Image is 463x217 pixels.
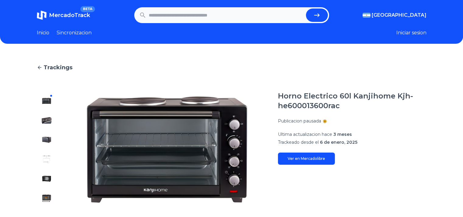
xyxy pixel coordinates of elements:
[363,13,370,18] img: Argentina
[42,174,51,184] img: Horno Electrico 60l Kanjihome Kjh-he600013600rac
[37,63,426,72] a: Trackings
[44,63,72,72] span: Trackings
[42,115,51,125] img: Horno Electrico 60l Kanjihome Kjh-he600013600rac
[396,29,426,36] button: Iniciar sesion
[42,193,51,203] img: Horno Electrico 60l Kanjihome Kjh-he600013600rac
[57,29,92,36] a: Sincronizacion
[278,139,319,145] span: Trackeado desde el
[80,6,95,12] span: BETA
[42,154,51,164] img: Horno Electrico 60l Kanjihome Kjh-he600013600rac
[37,10,90,20] a: MercadoTrackBETA
[278,132,332,137] span: Ultima actualizacion hace
[37,10,47,20] img: MercadoTrack
[49,12,90,19] span: MercadoTrack
[278,91,426,111] h1: Horno Electrico 60l Kanjihome Kjh-he600013600rac
[278,118,321,124] p: Publicacion pausada
[372,12,426,19] span: [GEOGRAPHIC_DATA]
[333,132,352,137] span: 3 meses
[278,153,335,165] a: Ver en Mercadolibre
[42,96,51,106] img: Horno Electrico 60l Kanjihome Kjh-he600013600rac
[42,135,51,145] img: Horno Electrico 60l Kanjihome Kjh-he600013600rac
[320,139,357,145] span: 6 de enero, 2025
[68,91,266,208] img: Horno Electrico 60l Kanjihome Kjh-he600013600rac
[37,29,49,36] a: Inicio
[363,12,426,19] button: [GEOGRAPHIC_DATA]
